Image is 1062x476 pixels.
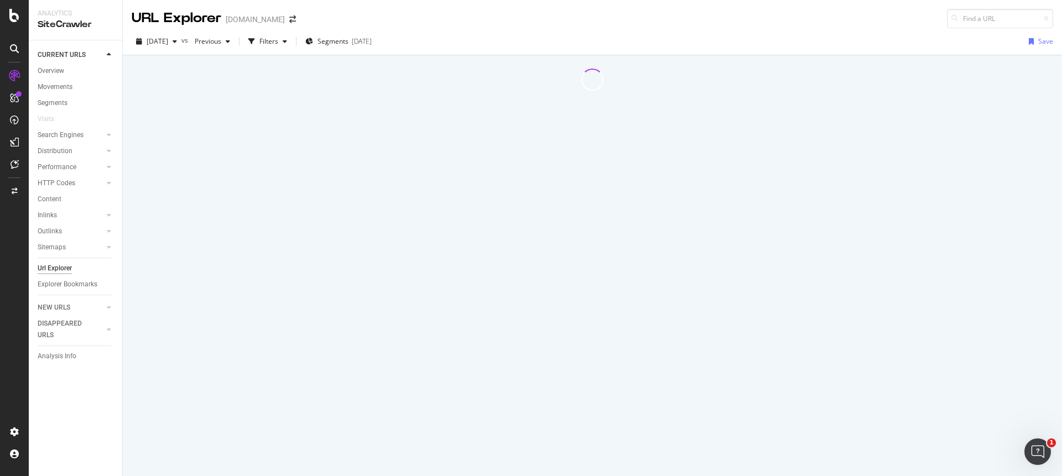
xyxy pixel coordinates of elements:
[38,210,103,221] a: Inlinks
[38,263,114,274] a: Url Explorer
[38,65,114,77] a: Overview
[38,113,54,125] div: Visits
[38,97,67,109] div: Segments
[317,36,348,46] span: Segments
[947,9,1053,28] input: Find a URL
[38,351,76,362] div: Analysis Info
[38,129,103,141] a: Search Engines
[38,161,103,173] a: Performance
[289,15,296,23] div: arrow-right-arrow-left
[38,279,97,290] div: Explorer Bookmarks
[38,193,114,205] a: Content
[38,226,103,237] a: Outlinks
[38,242,66,253] div: Sitemaps
[147,36,168,46] span: 2025 Sep. 18th
[38,113,65,125] a: Visits
[1024,33,1053,50] button: Save
[226,14,285,25] div: [DOMAIN_NAME]
[181,35,190,45] span: vs
[38,9,113,18] div: Analytics
[38,351,114,362] a: Analysis Info
[38,177,103,189] a: HTTP Codes
[190,36,221,46] span: Previous
[38,49,103,61] a: CURRENT URLS
[352,36,372,46] div: [DATE]
[38,49,86,61] div: CURRENT URLS
[190,33,235,50] button: Previous
[132,9,221,28] div: URL Explorer
[38,145,103,157] a: Distribution
[38,210,57,221] div: Inlinks
[38,129,84,141] div: Search Engines
[1024,438,1051,465] iframe: Intercom live chat
[38,81,72,93] div: Movements
[259,36,278,46] div: Filters
[132,33,181,50] button: [DATE]
[38,279,114,290] a: Explorer Bookmarks
[38,193,61,205] div: Content
[1038,36,1053,46] div: Save
[38,18,113,31] div: SiteCrawler
[38,161,76,173] div: Performance
[38,302,103,313] a: NEW URLS
[38,177,75,189] div: HTTP Codes
[38,302,70,313] div: NEW URLS
[244,33,291,50] button: Filters
[38,145,72,157] div: Distribution
[38,97,114,109] a: Segments
[38,242,103,253] a: Sitemaps
[38,226,62,237] div: Outlinks
[38,318,103,341] a: DISAPPEARED URLS
[38,318,93,341] div: DISAPPEARED URLS
[301,33,376,50] button: Segments[DATE]
[38,65,64,77] div: Overview
[38,81,114,93] a: Movements
[1047,438,1056,447] span: 1
[38,263,72,274] div: Url Explorer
